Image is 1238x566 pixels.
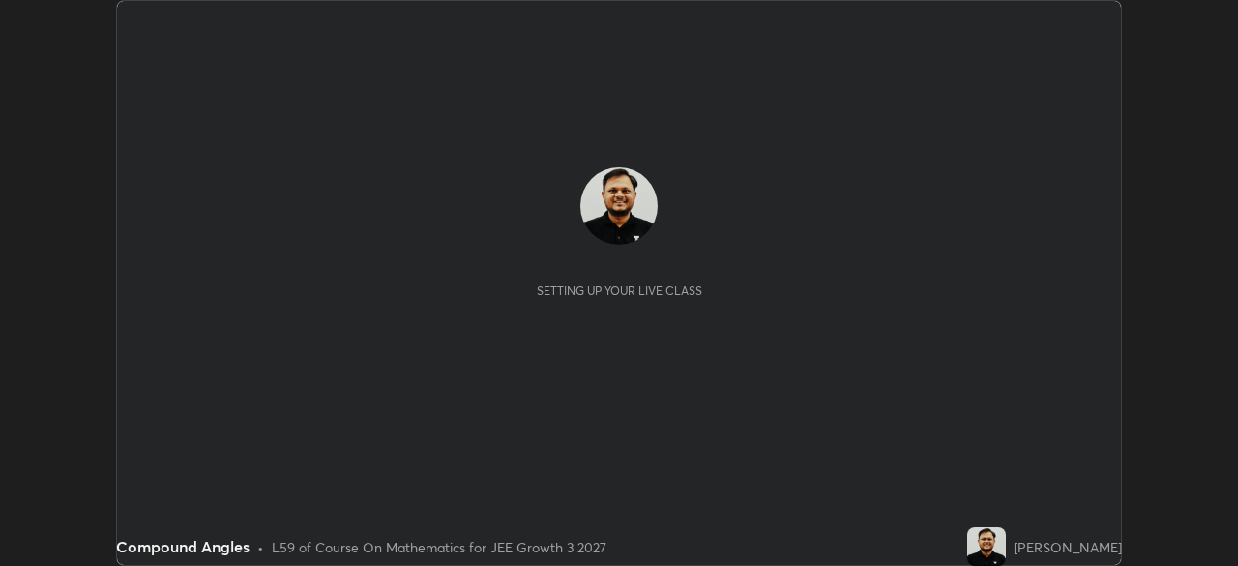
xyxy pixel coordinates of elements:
[1014,537,1122,557] div: [PERSON_NAME]
[580,167,658,245] img: 73d70f05cd564e35b158daee22f98a87.jpg
[257,537,264,557] div: •
[537,283,702,298] div: Setting up your live class
[116,535,250,558] div: Compound Angles
[272,537,606,557] div: L59 of Course On Mathematics for JEE Growth 3 2027
[967,527,1006,566] img: 73d70f05cd564e35b158daee22f98a87.jpg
